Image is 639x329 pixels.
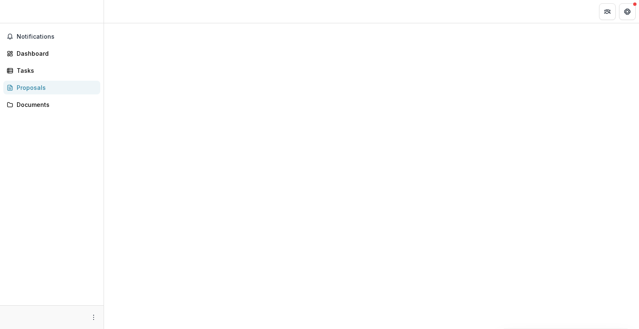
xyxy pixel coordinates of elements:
[3,30,100,43] button: Notifications
[3,98,100,111] a: Documents
[599,3,616,20] button: Partners
[3,47,100,60] a: Dashboard
[17,49,94,58] div: Dashboard
[17,100,94,109] div: Documents
[89,312,99,322] button: More
[17,33,97,40] span: Notifications
[3,64,100,77] a: Tasks
[619,3,636,20] button: Get Help
[3,81,100,94] a: Proposals
[17,83,94,92] div: Proposals
[17,66,94,75] div: Tasks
